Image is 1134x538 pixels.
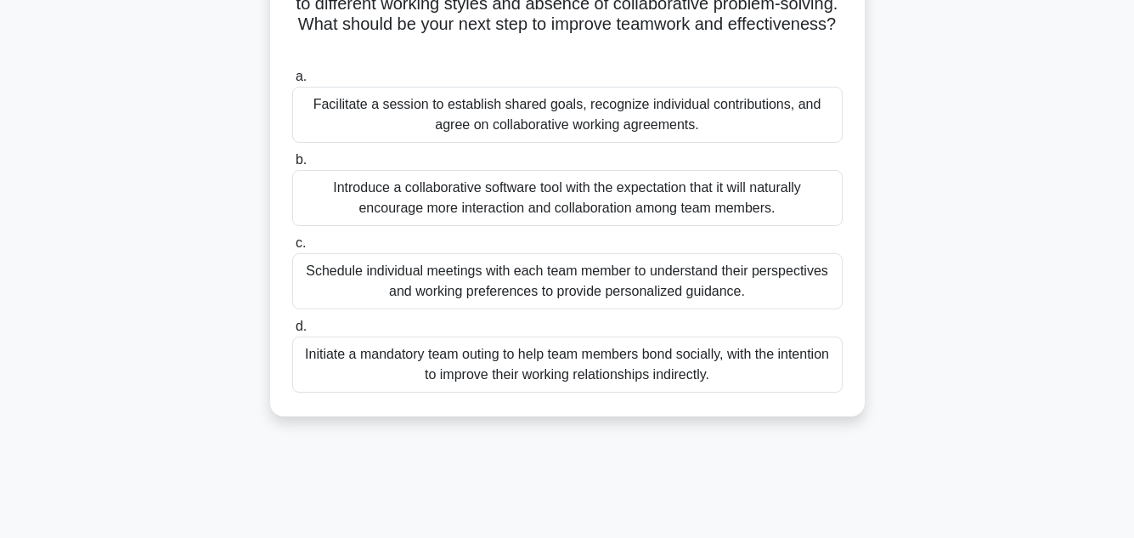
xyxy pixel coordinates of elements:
span: c. [296,235,306,250]
div: Facilitate a session to establish shared goals, recognize individual contributions, and agree on ... [292,87,843,143]
div: Initiate a mandatory team outing to help team members bond socially, with the intention to improv... [292,337,843,393]
div: Introduce a collaborative software tool with the expectation that it will naturally encourage mor... [292,170,843,226]
div: Schedule individual meetings with each team member to understand their perspectives and working p... [292,253,843,309]
span: b. [296,152,307,167]
span: a. [296,69,307,83]
span: d. [296,319,307,333]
